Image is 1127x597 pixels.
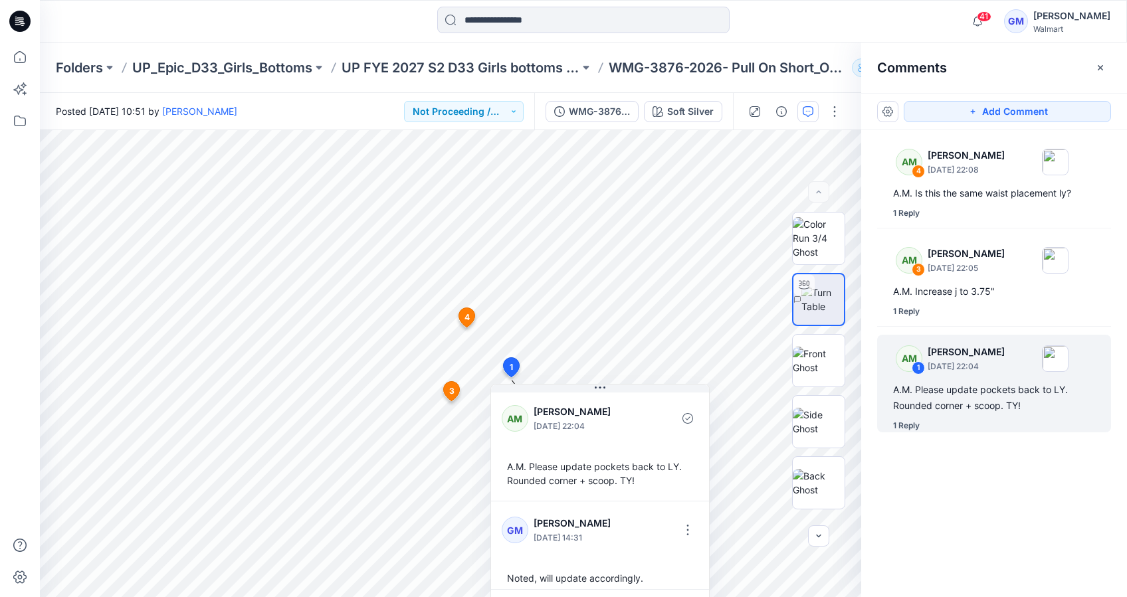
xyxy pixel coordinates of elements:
p: [PERSON_NAME] [534,515,621,531]
div: A.M. Please update pockets back to LY. Rounded corner + scoop. TY! [893,382,1095,414]
div: GM [502,517,528,543]
div: 1 Reply [893,305,920,318]
img: Color Run 3/4 Ghost [793,217,845,259]
div: GM [1004,9,1028,33]
div: Walmart [1033,24,1110,34]
img: Turn Table [801,286,844,313]
button: Details [771,101,792,122]
p: [PERSON_NAME] [928,147,1005,163]
div: AM [896,149,922,175]
img: Front Ghost [793,347,845,375]
div: AM [502,405,528,432]
p: [PERSON_NAME] [534,404,642,420]
img: Back Ghost [793,469,845,497]
div: 1 Reply [893,207,920,220]
button: 62 [852,58,895,77]
p: [DATE] 14:31 [534,531,621,545]
div: A.M. Increase j to 3.75" [893,284,1095,299]
div: A.M. Is this the same waist placement ly? [893,185,1095,201]
p: [PERSON_NAME] [928,246,1005,262]
a: Folders [56,58,103,77]
a: UP FYE 2027 S2 D33 Girls bottoms Epic [342,58,579,77]
div: Soft Silver [667,104,714,119]
p: [DATE] 22:08 [928,163,1005,177]
div: 3 [912,263,925,276]
div: 1 [912,361,925,375]
div: A.M. Please update pockets back to LY. Rounded corner + scoop. TY! [502,454,698,493]
div: [PERSON_NAME] [1033,8,1110,24]
p: [DATE] 22:04 [928,360,1005,373]
button: Add Comment [904,101,1111,122]
button: WMG-3876-2026_Rev1_Pull On Short_Opt1A_Full Colorway [546,101,639,122]
p: [PERSON_NAME] [928,344,1005,360]
h2: Comments [877,60,947,76]
div: AM [896,247,922,274]
div: 4 [912,165,925,178]
span: 3 [449,385,455,397]
span: 1 [510,361,513,373]
a: UP_Epic_D33_Girls_Bottoms [132,58,312,77]
span: 41 [977,11,991,22]
span: Posted [DATE] 10:51 by [56,104,237,118]
button: Soft Silver [644,101,722,122]
div: WMG-3876-2026_Rev1_Pull On Short_Opt1A_Full Colorway [569,104,630,119]
div: 1 Reply [893,419,920,432]
div: AM [896,345,922,372]
span: 4 [464,311,470,323]
p: WMG-3876-2026- Pull On Short_Opt1A [609,58,847,77]
a: [PERSON_NAME] [162,106,237,117]
img: Side Ghost [793,408,845,436]
div: Noted, will update accordingly. [502,566,698,590]
p: [DATE] 22:04 [534,420,642,433]
p: [DATE] 22:05 [928,262,1005,275]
